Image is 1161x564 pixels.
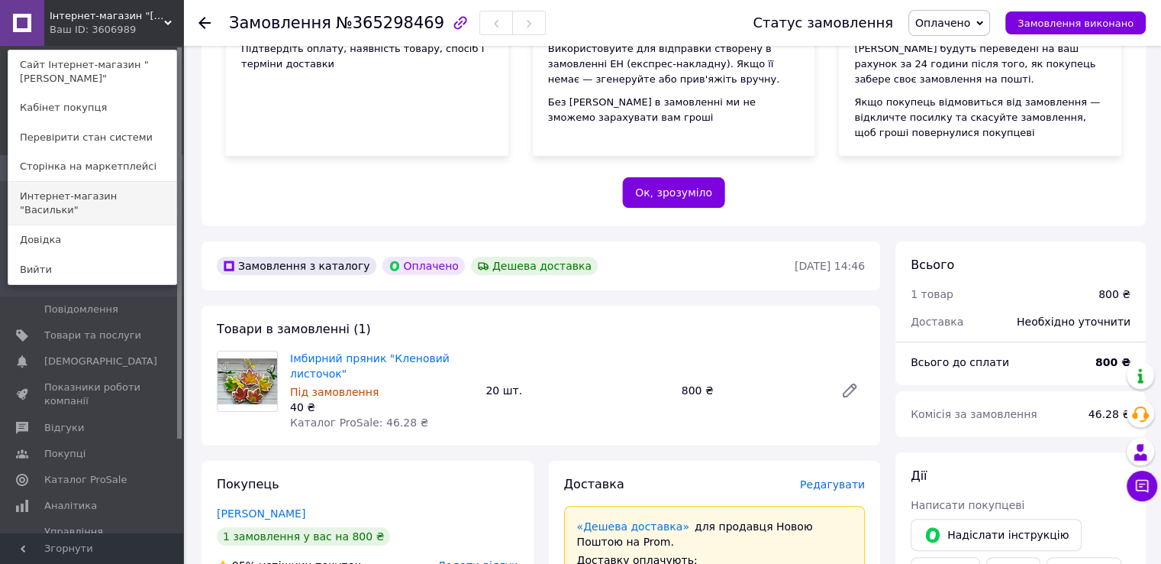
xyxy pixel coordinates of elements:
img: Імбирний пряник "Кленовий листочок" [218,358,277,404]
span: Оплачено [915,17,970,29]
span: Товари в замовленні (1) [217,322,371,336]
b: 800 ₴ [1095,356,1130,368]
span: [DEMOGRAPHIC_DATA] [44,355,157,368]
a: Сайт Інтернет-магазин "[PERSON_NAME]" [8,50,176,93]
div: Статус замовлення [753,15,893,31]
span: Покупець [217,477,279,491]
div: Якщо покупець відмовиться від замовлення — відкличте посилку та скасуйте замовлення, щоб гроші по... [854,95,1106,141]
span: Написати покупцеві [911,499,1024,511]
span: Аналітика [44,499,97,513]
div: 40 ₴ [290,400,473,415]
div: Необхідно уточнити [1008,305,1140,339]
span: №365298469 [336,14,444,32]
a: Довідка [8,225,176,254]
div: для продавця Новою Поштою на Prom. [577,519,853,549]
button: Ок, зрозуміло [622,177,725,208]
a: Імбирний пряник "Кленовий листочок" [290,352,450,380]
div: 1 замовлення у вас на 800 ₴ [217,527,390,546]
div: Використовуйте для відправки створену в замовленні ЕН (експрес-накладну). Якщо її немає — згенеру... [548,41,800,87]
a: Кабінет покупця [8,93,176,122]
span: Замовлення виконано [1017,18,1134,29]
span: Дії [911,468,927,483]
button: Замовлення виконано [1005,11,1146,34]
div: [PERSON_NAME] будуть переведені на ваш рахунок за 24 години після того, як покупець забере своє з... [854,41,1106,87]
div: Ваш ID: 3606989 [50,23,114,37]
div: 800 ₴ [1098,287,1130,302]
span: Редагувати [800,478,865,491]
span: Відгуки [44,421,84,435]
span: Повідомлення [44,303,118,316]
button: Надіслати інструкцію [911,519,1082,551]
span: Покупці [44,447,85,461]
span: Всього [911,258,954,272]
a: Сторінка на маркетплейсі [8,152,176,181]
a: Интернет-магазин "Васильки" [8,182,176,225]
span: Товари та послуги [44,329,141,342]
time: [DATE] 14:46 [795,260,865,272]
span: Під замовлення [290,386,379,398]
div: Без [PERSON_NAME] в замовленні ми не зможемо зарахувати вам гроші [548,95,800,125]
span: Інтернет-магазин "Ксенія" [50,9,164,23]
span: Каталог ProSale [44,473,127,487]
span: Доставка [911,316,963,328]
a: Редагувати [834,375,865,406]
span: 1 товар [911,288,953,300]
div: Повернутися назад [198,15,211,31]
span: Каталог ProSale: 46.28 ₴ [290,417,428,429]
span: Всього до сплати [911,356,1009,368]
a: [PERSON_NAME] [217,507,305,520]
span: 46.28 ₴ [1088,408,1130,420]
a: Вийти [8,255,176,284]
span: Замовлення [229,14,331,32]
span: Показники роботи компанії [44,381,141,408]
div: Дешева доставка [471,257,598,275]
span: Управління сайтом [44,525,141,553]
div: Замовлення з каталогу [217,257,376,275]
span: Комісія за замовлення [911,408,1037,420]
a: Перевірити стан системи [8,123,176,152]
div: 800 ₴ [676,380,828,401]
div: 20 шт. [479,380,675,401]
a: «Дешева доставка» [577,520,689,533]
div: Оплачено [382,257,465,275]
span: Доставка [564,477,624,491]
button: Чат з покупцем [1127,471,1157,501]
